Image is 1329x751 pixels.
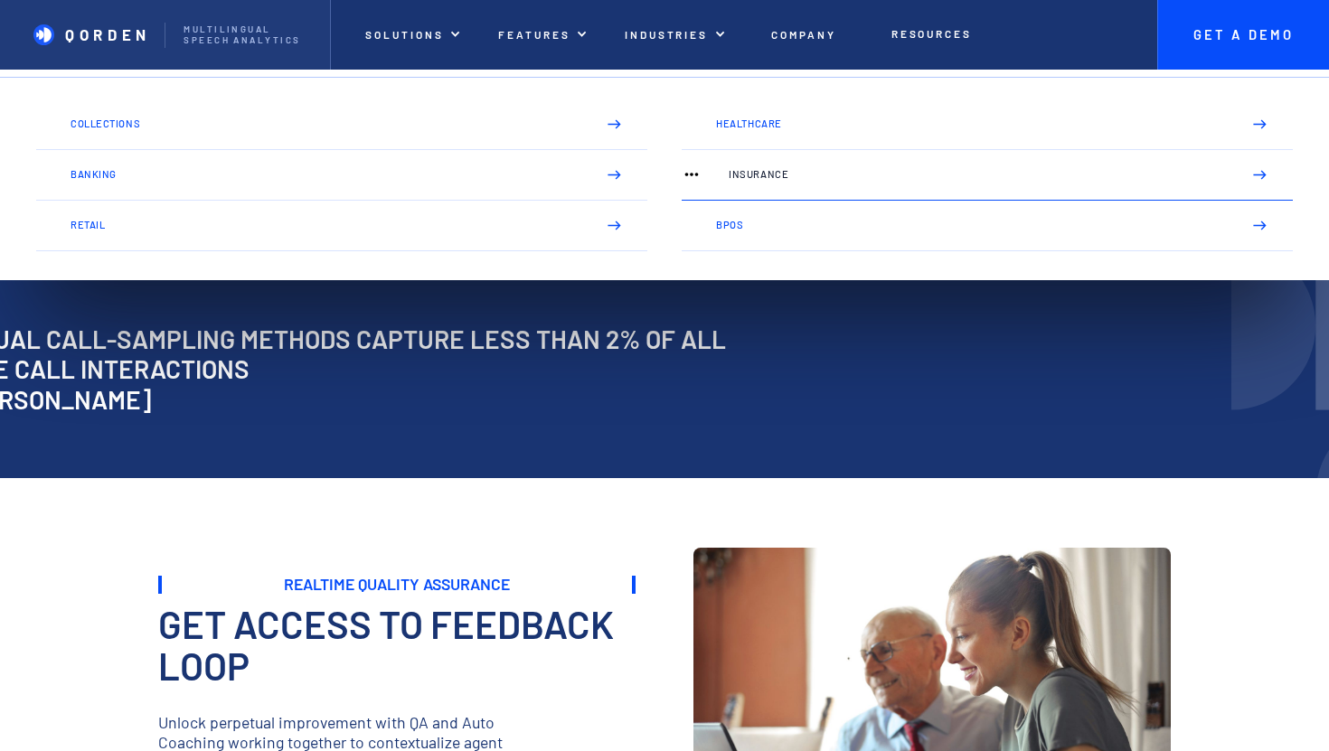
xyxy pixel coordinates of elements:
p: Resources [891,27,972,40]
a: Healthcare [682,99,1293,150]
p: ‍ [158,686,636,704]
a: BPOs [682,201,1293,251]
a: Banking [36,150,647,201]
a: Retail [36,201,647,251]
p: Collections [71,118,581,129]
p: Banking [71,169,581,180]
p: Retail [71,220,581,230]
p: Industries [625,28,708,41]
p: Multilingual Speech analytics [184,24,310,46]
p: QORDEN [65,25,151,43]
p: BPOs [716,220,1227,230]
p: Insurance [729,169,1227,180]
h3: Get access to Feedback Loop [158,603,636,686]
p: Healthcare [716,118,1227,129]
p: features [498,28,570,41]
a: Insurance [682,150,1293,201]
p: Company [771,28,836,41]
h3: Realtime Quality Assurance [284,576,510,593]
p: Get A Demo [1175,27,1311,43]
p: Solutions [365,28,443,41]
a: Collections [36,99,647,150]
